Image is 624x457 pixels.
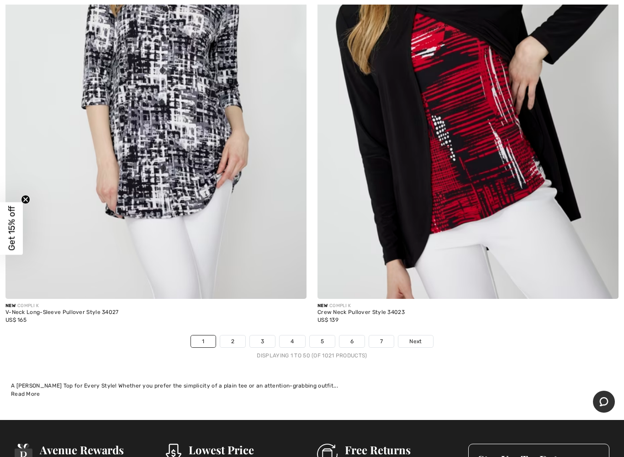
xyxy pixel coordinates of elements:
[40,444,151,456] h3: Avenue Rewards
[21,195,30,204] button: Close teaser
[593,391,615,414] iframe: Opens a widget where you can chat to one of our agents
[250,335,275,347] a: 3
[339,335,365,347] a: 6
[345,444,443,456] h3: Free Returns
[5,309,119,316] div: V-Neck Long-Sleeve Pullover Style 34027
[191,335,215,347] a: 1
[220,335,245,347] a: 2
[6,206,17,251] span: Get 15% off
[11,391,40,397] span: Read More
[317,317,338,323] span: US$ 139
[317,303,405,309] div: COMPLI K
[369,335,394,347] a: 7
[5,303,119,309] div: COMPLI K
[280,335,305,347] a: 4
[5,317,26,323] span: US$ 165
[317,309,405,316] div: Crew Neck Pullover Style 34023
[398,335,433,347] a: Next
[409,337,422,345] span: Next
[310,335,335,347] a: 5
[11,382,613,390] div: A [PERSON_NAME] Top for Every Style! Whether you prefer the simplicity of a plain tee or an atten...
[317,303,328,308] span: New
[5,303,16,308] span: New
